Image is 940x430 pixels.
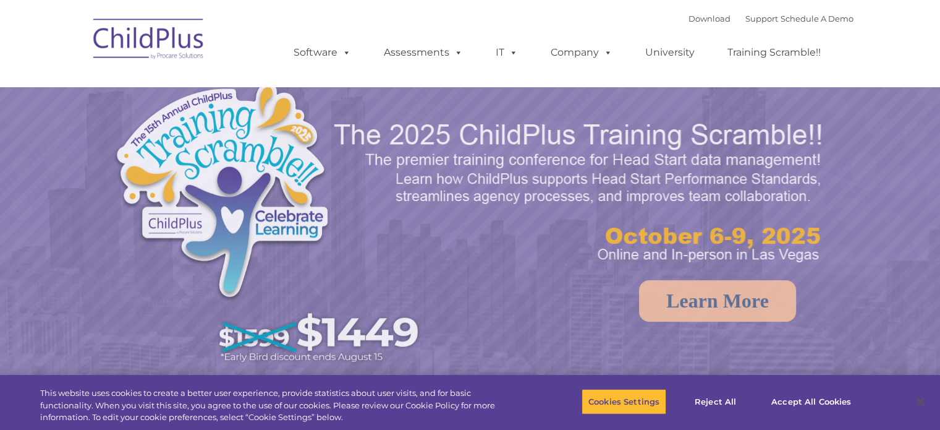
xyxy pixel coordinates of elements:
a: Company [538,40,625,65]
font: | [688,14,853,24]
a: Download [688,14,730,24]
a: University [633,40,707,65]
a: IT [483,40,530,65]
a: Learn More [639,280,796,322]
button: Cookies Settings [582,389,666,415]
button: Accept All Cookies [764,389,858,415]
a: Support [745,14,778,24]
a: Schedule A Demo [781,14,853,24]
button: Reject All [677,389,754,415]
a: Software [281,40,363,65]
a: Training Scramble!! [715,40,833,65]
img: ChildPlus by Procare Solutions [87,10,211,72]
div: This website uses cookies to create a better user experience, provide statistics about user visit... [40,387,517,424]
a: Assessments [371,40,475,65]
button: Close [907,388,934,415]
